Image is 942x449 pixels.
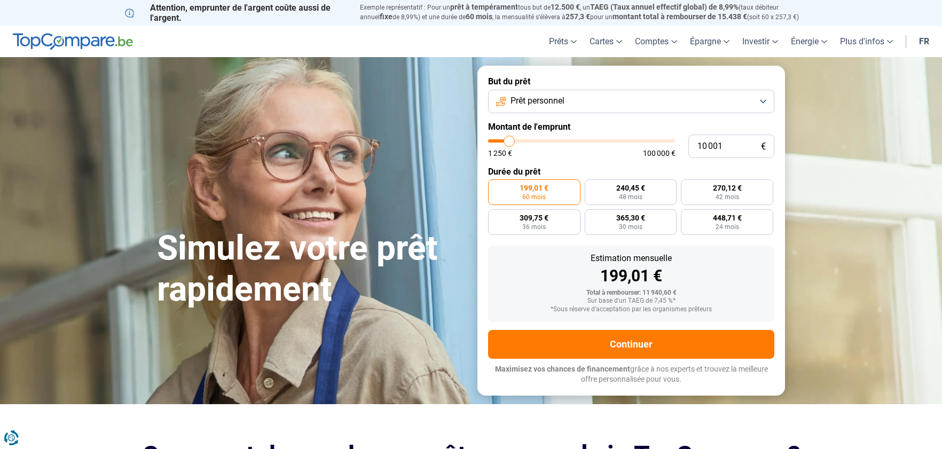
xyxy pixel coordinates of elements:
[450,3,518,11] span: prêt à tempérament
[520,184,548,192] span: 199,01 €
[716,194,739,200] span: 42 mois
[619,224,642,230] span: 30 mois
[497,268,766,284] div: 199,01 €
[497,254,766,263] div: Estimation mensuelle
[466,12,492,21] span: 60 mois
[360,3,817,22] p: Exemple représentatif : Pour un tous but de , un (taux débiteur annuel de 8,99%) et une durée de ...
[583,26,629,57] a: Cartes
[380,12,392,21] span: fixe
[488,149,512,157] span: 1 250 €
[590,3,739,11] span: TAEG (Taux annuel effectif global) de 8,99%
[716,224,739,230] span: 24 mois
[488,76,774,86] label: But du prêt
[913,26,936,57] a: fr
[616,214,645,222] span: 365,30 €
[543,26,583,57] a: Prêts
[713,184,742,192] span: 270,12 €
[761,142,766,151] span: €
[497,289,766,297] div: Total à rembourser: 11 940,60 €
[488,122,774,132] label: Montant de l'emprunt
[566,12,590,21] span: 257,3 €
[13,33,133,50] img: TopCompare
[511,95,564,107] span: Prêt personnel
[736,26,784,57] a: Investir
[713,214,742,222] span: 448,71 €
[684,26,736,57] a: Épargne
[497,306,766,313] div: *Sous réserve d'acceptation par les organismes prêteurs
[619,194,642,200] span: 48 mois
[613,12,747,21] span: montant total à rembourser de 15.438 €
[784,26,834,57] a: Énergie
[488,330,774,359] button: Continuer
[488,167,774,177] label: Durée du prêt
[157,228,465,310] h1: Simulez votre prêt rapidement
[125,3,347,23] p: Attention, emprunter de l'argent coûte aussi de l'argent.
[834,26,899,57] a: Plus d'infos
[629,26,684,57] a: Comptes
[643,149,676,157] span: 100 000 €
[522,224,546,230] span: 36 mois
[616,184,645,192] span: 240,45 €
[551,3,580,11] span: 12.500 €
[488,364,774,385] p: grâce à nos experts et trouvez la meilleure offre personnalisée pour vous.
[520,214,548,222] span: 309,75 €
[522,194,546,200] span: 60 mois
[497,297,766,305] div: Sur base d'un TAEG de 7,45 %*
[488,90,774,113] button: Prêt personnel
[495,365,630,373] span: Maximisez vos chances de financement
